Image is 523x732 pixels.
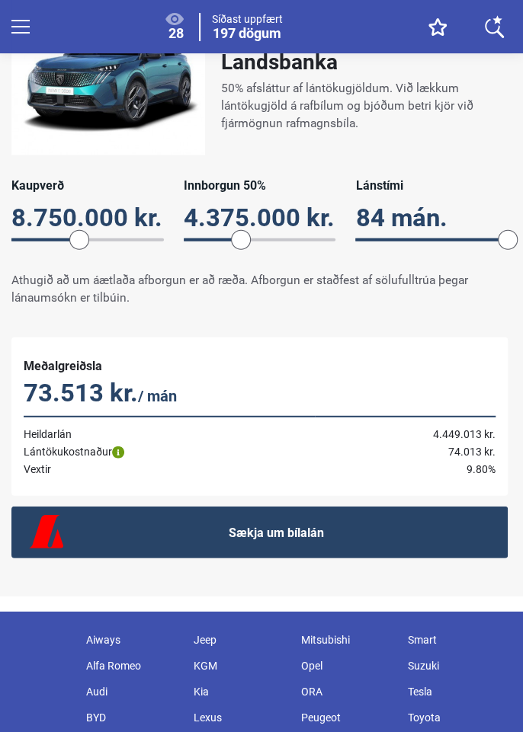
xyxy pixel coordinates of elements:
[293,653,400,679] div: Opel
[184,203,336,232] div: 4.375.000 kr.
[315,417,496,443] td: 4.449.013 kr.
[79,627,186,653] div: Aiways
[79,653,186,679] div: Alfa Romeo
[11,507,508,558] a: Sækja um bílalán
[186,627,294,653] div: Jeep
[11,272,508,307] p: Athugið að um áætlaða afborgun er að ræða. Afborgun er staðfest af sölufulltrúa þegar lánaumsókn ...
[293,679,400,705] div: ORA
[186,705,294,730] div: Lexus
[165,25,188,41] h1: 28
[24,461,315,478] td: Vextir
[293,627,400,653] div: Mitsubishi
[355,178,508,193] div: Lánstími
[11,178,164,193] div: Kaupverð
[79,705,186,730] div: BYD
[184,178,336,193] div: Innborgun 50%
[315,461,496,478] td: 9.80%
[400,679,508,705] div: Tesla
[212,25,283,41] h1: 197 dögum
[24,359,496,373] h5: Meðalgreiðsla
[24,417,315,443] td: Heildarlán
[315,443,496,461] td: 74.013 kr.
[400,627,508,653] div: Smart
[293,705,400,730] div: Peugeot
[400,653,508,679] div: Suzuki
[212,13,283,25] div: Síðast uppfært
[400,705,508,730] div: Toyota
[355,203,508,232] div: 84 mán.
[138,387,177,405] span: / mán
[221,80,508,133] p: 50% afsláttur af lántökugjöldum. Við lækkum lántökugjöld á rafbílum og bjóðum betri kjör við fjár...
[24,443,315,461] td: Lántökukostnaður
[11,203,164,232] div: 8.750.000 kr.
[186,653,294,679] div: KGM
[24,379,496,411] p: 73.513 kr.
[79,679,186,705] div: Audi
[186,679,294,705] div: Kia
